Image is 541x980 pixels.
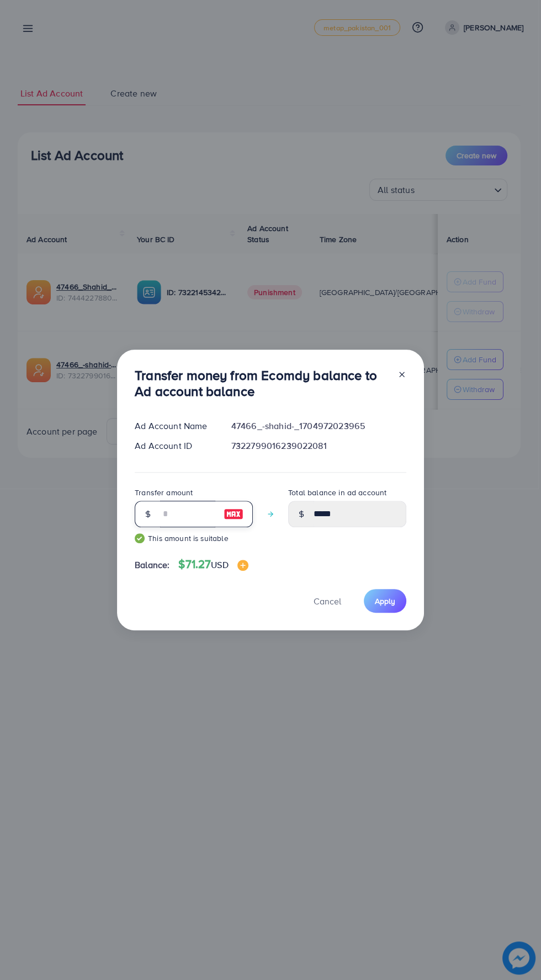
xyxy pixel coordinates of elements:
[237,560,248,571] img: image
[135,533,145,543] img: guide
[375,596,395,607] span: Apply
[222,440,415,452] div: 7322799016239022081
[135,559,169,571] span: Balance:
[288,487,386,498] label: Total balance in ad account
[126,420,222,432] div: Ad Account Name
[222,420,415,432] div: 47466_-shahid-_1704972023965
[364,589,406,613] button: Apply
[300,589,355,613] button: Cancel
[211,559,228,571] span: USD
[314,595,341,607] span: Cancel
[178,558,248,571] h4: $71.27
[126,440,222,452] div: Ad Account ID
[135,533,253,544] small: This amount is suitable
[135,367,389,399] h3: Transfer money from Ecomdy balance to Ad account balance
[224,507,243,521] img: image
[135,487,193,498] label: Transfer amount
